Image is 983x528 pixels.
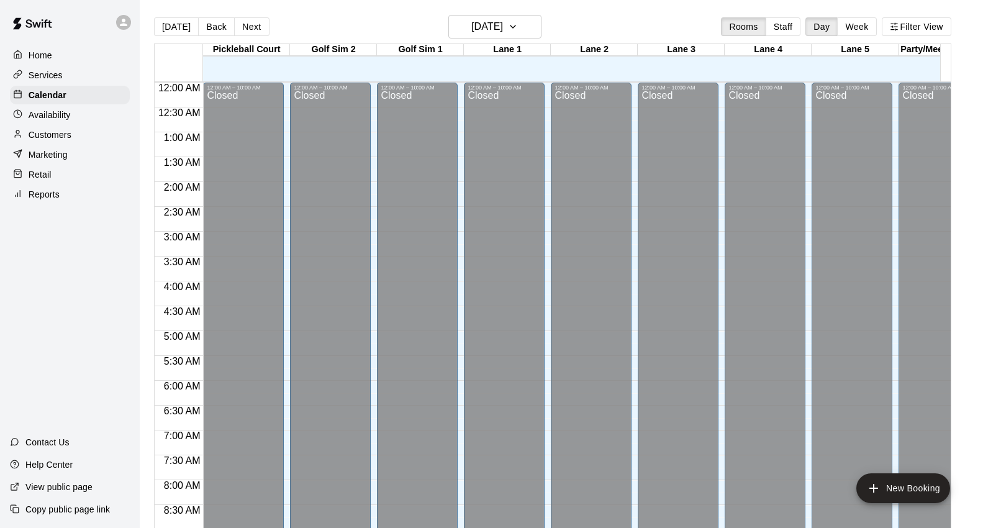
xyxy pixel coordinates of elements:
[154,17,199,36] button: [DATE]
[290,44,377,56] div: Golf Sim 2
[25,436,70,448] p: Contact Us
[198,17,235,36] button: Back
[10,106,130,124] a: Availability
[294,84,367,91] div: 12:00 AM – 10:00 AM
[29,89,66,101] p: Calendar
[161,207,204,217] span: 2:30 AM
[161,480,204,491] span: 8:00 AM
[10,86,130,104] a: Calendar
[381,84,454,91] div: 12:00 AM – 10:00 AM
[25,503,110,516] p: Copy public page link
[234,17,269,36] button: Next
[638,44,725,56] div: Lane 3
[29,188,60,201] p: Reports
[161,455,204,466] span: 7:30 AM
[161,306,204,317] span: 4:30 AM
[29,168,52,181] p: Retail
[161,430,204,441] span: 7:00 AM
[29,148,68,161] p: Marketing
[10,185,130,204] a: Reports
[161,381,204,391] span: 6:00 AM
[815,84,889,91] div: 12:00 AM – 10:00 AM
[766,17,801,36] button: Staff
[812,44,899,56] div: Lane 5
[29,69,63,81] p: Services
[10,165,130,184] a: Retail
[10,66,130,84] a: Services
[161,132,204,143] span: 1:00 AM
[468,84,541,91] div: 12:00 AM – 10:00 AM
[464,44,551,56] div: Lane 1
[161,356,204,366] span: 5:30 AM
[721,17,766,36] button: Rooms
[29,49,52,61] p: Home
[155,83,204,93] span: 12:00 AM
[10,145,130,164] a: Marketing
[25,481,93,493] p: View public page
[155,107,204,118] span: 12:30 AM
[29,109,71,121] p: Availability
[377,44,464,56] div: Golf Sim 1
[551,44,638,56] div: Lane 2
[161,281,204,292] span: 4:00 AM
[448,15,541,39] button: [DATE]
[25,458,73,471] p: Help Center
[161,182,204,193] span: 2:00 AM
[882,17,951,36] button: Filter View
[10,46,130,65] a: Home
[161,232,204,242] span: 3:00 AM
[725,44,812,56] div: Lane 4
[207,84,280,91] div: 12:00 AM – 10:00 AM
[161,505,204,516] span: 8:30 AM
[203,44,290,56] div: Pickleball Court
[837,17,876,36] button: Week
[641,84,715,91] div: 12:00 AM – 10:00 AM
[161,406,204,416] span: 6:30 AM
[471,18,503,35] h6: [DATE]
[728,84,802,91] div: 12:00 AM – 10:00 AM
[902,84,976,91] div: 12:00 AM – 10:00 AM
[161,257,204,267] span: 3:30 AM
[29,129,71,141] p: Customers
[10,125,130,144] a: Customers
[805,17,838,36] button: Day
[161,157,204,168] span: 1:30 AM
[161,331,204,342] span: 5:00 AM
[555,84,628,91] div: 12:00 AM – 10:00 AM
[856,473,950,503] button: add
